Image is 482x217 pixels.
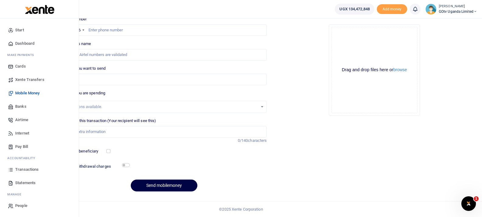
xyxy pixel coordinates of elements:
[248,138,267,143] span: characters
[61,49,267,61] input: MTN & Airtel numbers are validated
[329,24,420,116] div: File Uploader
[439,9,477,14] span: GOtv Uganda Limited
[15,103,26,110] span: Banks
[331,67,417,73] div: Drag and drop files here or
[474,196,479,201] span: 1
[377,4,407,14] li: Toup your wallet
[24,7,54,11] a: logo-small logo-large logo-large
[61,16,87,22] label: Phone number
[15,203,27,209] span: People
[61,24,267,36] input: Enter phone number
[5,37,74,50] a: Dashboard
[15,77,44,83] span: Xente Transfers
[15,117,28,123] span: Airtime
[61,90,105,96] label: Reason you are spending
[10,53,34,57] span: ake Payments
[5,100,74,113] a: Banks
[61,65,106,72] label: Amount you want to send
[425,4,477,15] a: profile-user [PERSON_NAME] GOtv Uganda Limited
[61,74,267,85] input: UGX
[5,199,74,212] a: People
[61,126,267,138] input: Enter extra information
[25,5,54,14] img: logo-large
[5,127,74,140] a: Internet
[12,156,35,160] span: countability
[5,176,74,190] a: Statements
[10,192,22,197] span: anage
[238,138,248,143] span: 0/140
[15,63,26,69] span: Cards
[15,130,29,136] span: Internet
[15,180,36,186] span: Statements
[439,4,477,9] small: [PERSON_NAME]
[461,196,476,211] iframe: Intercom live chat
[5,73,74,86] a: Xente Transfers
[66,104,258,110] div: No options available.
[393,68,407,72] button: browse
[15,40,34,47] span: Dashboard
[5,153,74,163] li: Ac
[62,148,98,154] label: Save this beneficiary
[5,113,74,127] a: Airtime
[335,4,374,15] a: UGX 134,472,848
[15,144,28,150] span: Pay Bill
[5,50,74,60] li: M
[5,140,74,153] a: Pay Bill
[425,4,436,15] img: profile-user
[332,4,377,15] li: Wallet ballance
[377,4,407,14] span: Add money
[15,166,39,173] span: Transactions
[5,60,74,73] a: Cards
[62,164,127,169] h6: Include withdrawal charges
[5,163,74,176] a: Transactions
[5,86,74,100] a: Mobile Money
[339,6,370,12] span: UGX 134,472,848
[15,90,40,96] span: Mobile Money
[5,190,74,199] li: M
[5,23,74,37] a: Start
[15,27,24,33] span: Start
[131,180,197,191] button: Send mobilemoney
[61,118,156,124] label: Memo for this transaction (Your recipient will see this)
[377,6,407,11] a: Add money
